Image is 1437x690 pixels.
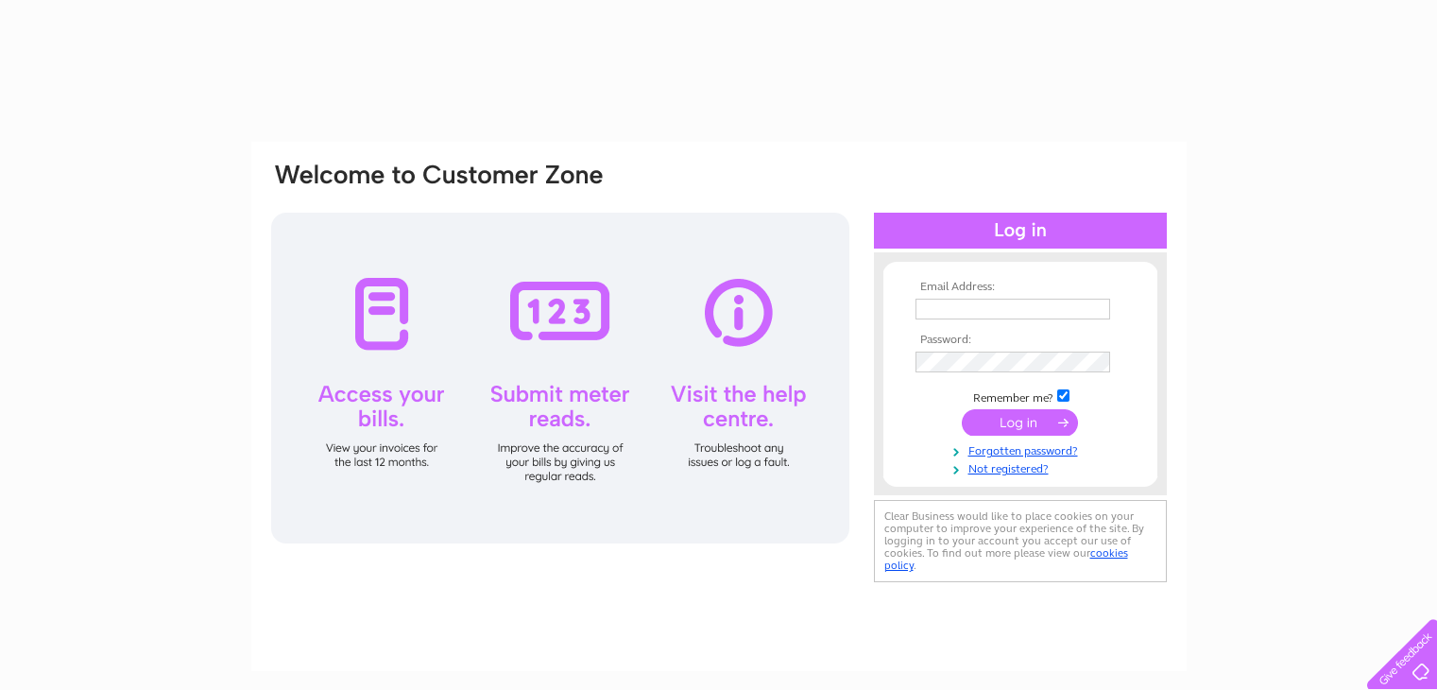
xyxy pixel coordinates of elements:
th: Email Address: [911,281,1130,294]
a: cookies policy [884,546,1128,572]
a: Not registered? [915,458,1130,476]
div: Clear Business would like to place cookies on your computer to improve your experience of the sit... [874,500,1167,582]
a: Forgotten password? [915,440,1130,458]
td: Remember me? [911,387,1130,405]
th: Password: [911,334,1130,347]
input: Submit [962,409,1078,436]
